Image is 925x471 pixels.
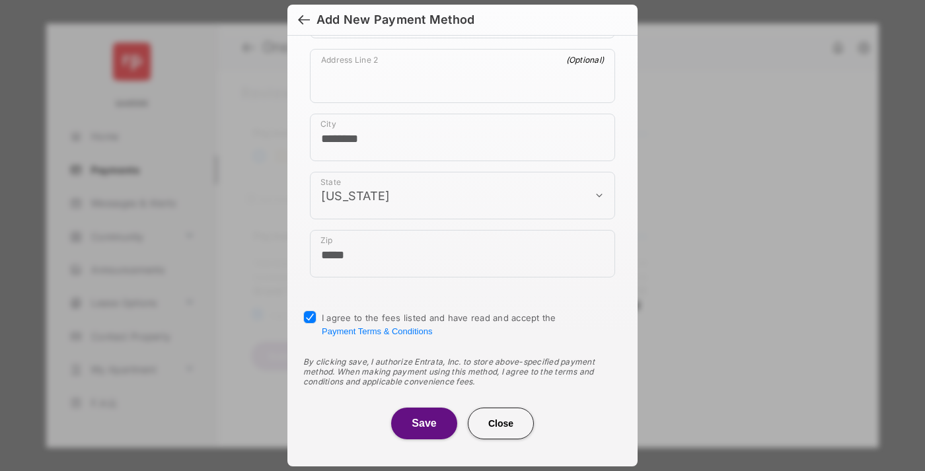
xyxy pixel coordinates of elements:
span: I agree to the fees listed and have read and accept the [322,312,556,336]
button: I agree to the fees listed and have read and accept the [322,326,432,336]
div: payment_method_screening[postal_addresses][administrativeArea] [310,172,615,219]
button: Close [468,408,534,439]
div: Add New Payment Method [316,13,474,27]
div: payment_method_screening[postal_addresses][addressLine2] [310,49,615,103]
div: payment_method_screening[postal_addresses][locality] [310,114,615,161]
div: By clicking save, I authorize Entrata, Inc. to store above-specified payment method. When making ... [303,357,622,386]
button: Save [391,408,457,439]
div: payment_method_screening[postal_addresses][postalCode] [310,230,615,277]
